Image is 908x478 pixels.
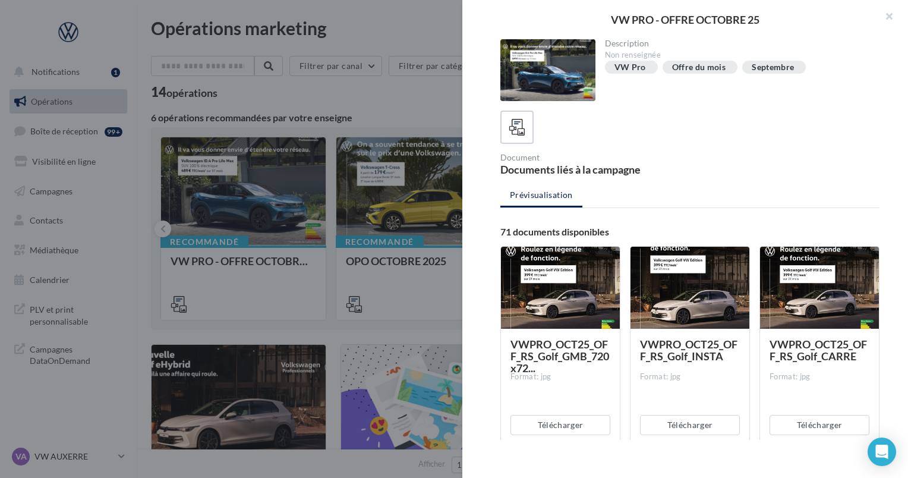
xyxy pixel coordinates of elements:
[500,227,879,237] div: 71 documents disponibles
[770,415,869,435] button: Télécharger
[868,438,896,466] div: Open Intercom Messenger
[640,338,737,363] span: VWPRO_OCT25_OFF_RS_Golf_INSTA
[640,372,740,382] div: Format: jpg
[752,63,794,72] div: Septembre
[770,372,869,382] div: Format: jpg
[640,415,740,435] button: Télécharger
[500,153,685,162] div: Document
[510,338,609,375] span: VWPRO_OCT25_OFF_RS_Golf_GMB_720x72...
[605,50,871,61] div: Non renseignée
[510,372,610,382] div: Format: jpg
[672,63,726,72] div: Offre du mois
[605,39,871,48] div: Description
[510,415,610,435] button: Télécharger
[770,338,867,363] span: VWPRO_OCT25_OFF_RS_Golf_CARRE
[614,63,646,72] div: VW Pro
[500,164,685,175] div: Documents liés à la campagne
[481,14,889,25] div: VW PRO - OFFRE OCTOBRE 25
